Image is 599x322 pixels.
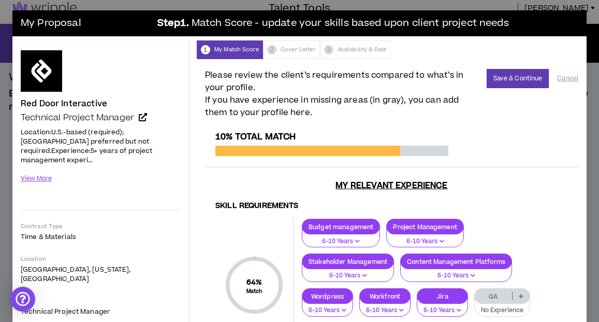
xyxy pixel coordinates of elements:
p: Workfront [360,292,410,300]
button: 6-10 Years [302,228,380,248]
button: 6-10 Years [417,297,468,317]
p: Contract Type [21,222,180,230]
div: My Match Score [197,40,263,59]
p: No Experience [481,306,523,315]
p: Location:U.S.-based (required); [GEOGRAPHIC_DATA] preferred but not required.Experience:5+ years ... [21,127,180,165]
span: Match Score - update your skills based upon client project needs [192,16,509,31]
h4: Skill Requirements [215,201,568,211]
button: No Experience [474,297,530,317]
p: 6-10 Years [309,306,346,315]
p: 6-10 Years [309,237,373,246]
span: 64 % [246,277,262,288]
p: Jira [417,292,467,300]
b: Step 1 . [157,16,189,31]
h3: My Proposal [21,13,151,34]
p: 6-10 Years [366,306,404,315]
p: Role [21,297,180,305]
p: 6-10 Years [393,237,457,246]
p: Wordpress [302,292,353,300]
button: Cancel [557,69,578,88]
button: 6-10 Years [302,262,394,282]
p: Location [21,255,180,263]
button: 6-10 Years [302,297,353,317]
p: Stakeholder Management [302,258,393,265]
button: View More [21,170,52,188]
span: 10% Total Match [215,131,296,143]
a: Technical Project Manager [21,113,180,123]
span: Technical Project Manager [21,111,134,124]
small: Match [246,288,262,295]
p: 6-10 Years [309,271,387,281]
button: 6-10 Years [386,228,464,248]
span: 1 [201,45,210,54]
p: 6-10 Years [407,271,505,281]
div: Open Intercom Messenger [10,287,35,312]
p: [GEOGRAPHIC_DATA], [US_STATE], [GEOGRAPHIC_DATA] [21,265,180,284]
button: Save & Continue [487,69,549,88]
p: Time & Materials [21,232,180,242]
span: Please review the client’s requirements compared to what’s in your profile. If you have experienc... [205,69,480,119]
p: Content Management Platforms [401,258,512,265]
button: 6-10 Years [400,262,512,282]
h3: My Relevant Experience [205,180,578,191]
p: QA [475,292,512,300]
span: Technical Project Manager [21,307,110,316]
button: 6-10 Years [359,297,411,317]
h4: Red Door Interactive [21,99,107,108]
p: 6-10 Years [423,306,461,315]
p: Budget management [302,223,379,231]
p: Project Management [387,223,463,231]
